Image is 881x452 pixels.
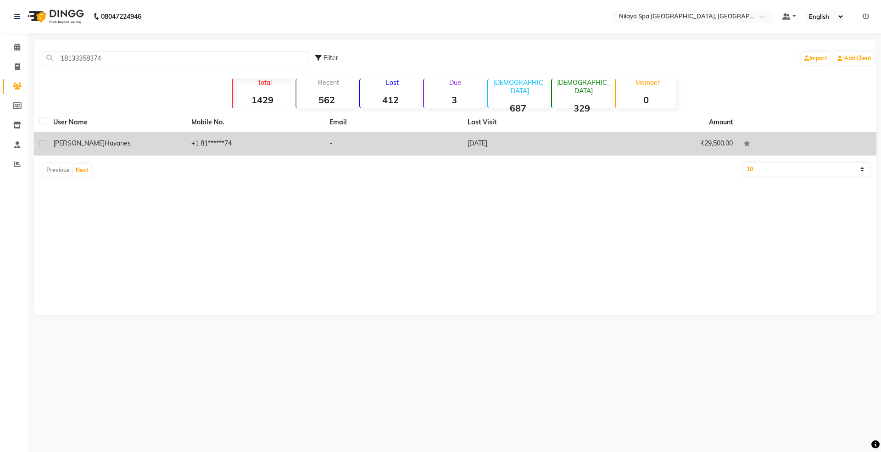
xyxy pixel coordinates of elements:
[462,112,600,133] th: Last Visit
[53,139,105,147] span: [PERSON_NAME]
[186,112,324,133] th: Mobile No.
[616,94,676,106] strong: 0
[462,133,600,156] td: [DATE]
[424,94,484,106] strong: 3
[488,102,548,114] strong: 687
[360,94,420,106] strong: 412
[43,51,308,65] input: Search by Name/Mobile/Email/Code
[105,139,131,147] span: Hayanes
[619,78,676,87] p: Member
[324,133,462,156] td: -
[236,78,293,87] p: Total
[552,102,612,114] strong: 329
[492,78,548,95] p: [DEMOGRAPHIC_DATA]
[101,4,141,29] b: 08047224946
[233,94,293,106] strong: 1429
[835,52,874,65] a: Add Client
[324,112,462,133] th: Email
[600,133,738,156] td: ₹29,500.00
[364,78,420,87] p: Lost
[73,164,91,177] button: Next
[703,112,738,133] th: Amount
[556,78,612,95] p: [DEMOGRAPHIC_DATA]
[23,4,86,29] img: logo
[300,78,357,87] p: Recent
[296,94,357,106] strong: 562
[323,54,338,62] span: Filter
[802,52,830,65] a: Import
[426,78,484,87] p: Due
[48,112,186,133] th: User Name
